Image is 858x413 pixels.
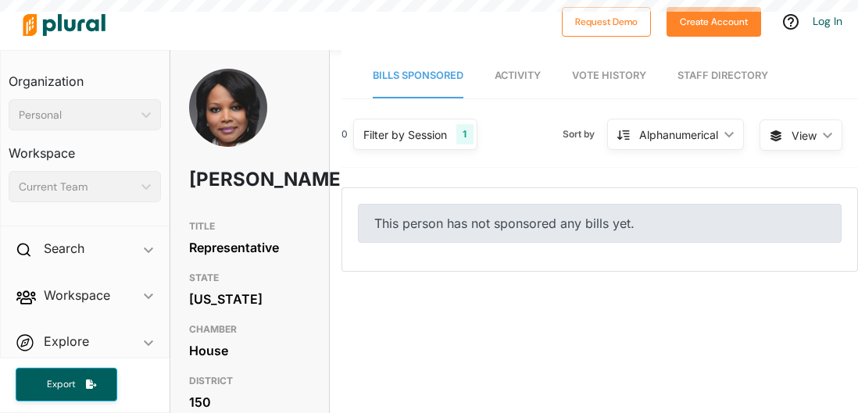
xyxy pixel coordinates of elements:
h3: CHAMBER [189,320,310,339]
a: Request Demo [562,12,651,29]
div: House [189,339,310,362]
span: Sort by [563,127,607,141]
h1: [PERSON_NAME] [189,156,262,203]
h3: STATE [189,269,310,287]
h3: TITLE [189,217,310,236]
div: Representative [189,236,310,259]
h2: Search [44,240,84,257]
span: Bills Sponsored [373,69,463,81]
a: Staff Directory [677,54,768,98]
span: Activity [495,69,541,81]
h3: Workspace [9,130,161,165]
a: Activity [495,54,541,98]
img: Headshot of Patty Marie Stinson [189,69,267,186]
a: Vote History [572,54,646,98]
button: Export [16,368,117,401]
a: Bills Sponsored [373,54,463,98]
div: Current Team [19,179,135,195]
h3: DISTRICT [189,372,310,390]
span: View [792,127,817,144]
a: Create Account [667,12,761,29]
button: Create Account [667,7,761,37]
div: Alphanumerical [639,126,718,143]
span: Export [36,378,86,391]
div: 1 [456,124,473,144]
button: Request Demo [562,7,651,37]
a: Log In [813,14,842,28]
span: Vote History [572,69,646,81]
div: 0 [341,127,348,141]
div: Filter by Session [363,126,447,143]
div: This person has not sponsored any bills yet. [358,204,842,243]
h3: Organization [9,59,161,93]
div: [US_STATE] [189,287,310,311]
div: Personal [19,107,135,123]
